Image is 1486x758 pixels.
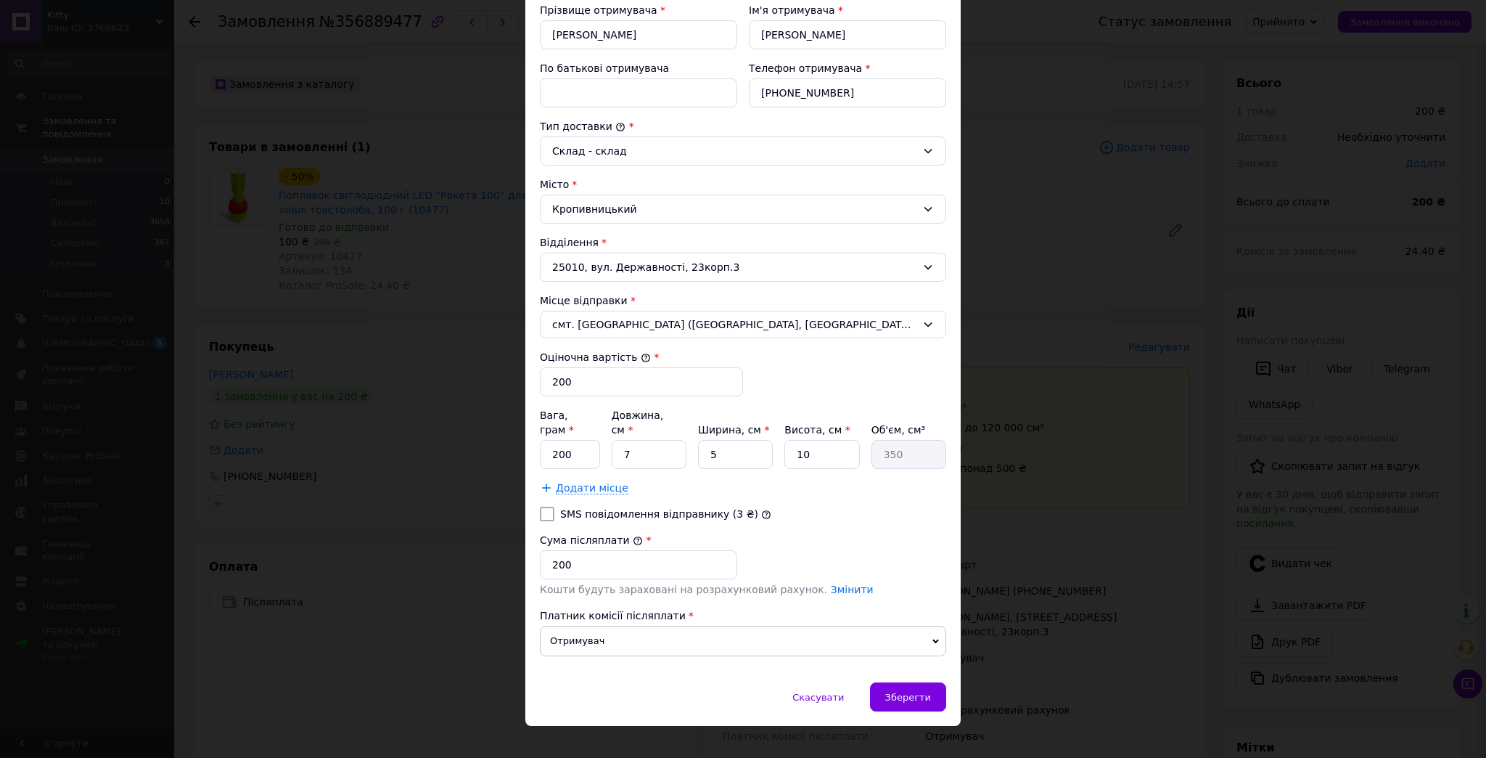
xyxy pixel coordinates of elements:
label: Ім'я отримувача [749,4,835,16]
label: Телефон отримувача [749,62,862,74]
div: Місто [540,177,946,192]
span: Скасувати [792,692,844,703]
span: Кошти будуть зараховані на розрахунковий рахунок. [540,584,874,595]
div: Склад - склад [552,143,916,159]
a: Змінити [831,584,874,595]
span: Зберегти [885,692,931,703]
div: Об'єм, см³ [871,423,946,437]
span: Отримувач [540,626,946,656]
div: 25010, вул. Державності, 23корп.3 [540,253,946,282]
label: Вага, грам [540,409,574,436]
label: По батькові отримувача [540,62,669,74]
div: Тип доставки [540,119,946,134]
input: +380 [749,78,946,107]
label: Прізвище отримувача [540,4,657,16]
div: Кропивницький [540,195,946,224]
span: смт. [GEOGRAPHIC_DATA] ([GEOGRAPHIC_DATA], [GEOGRAPHIC_DATA].); 62418, вул. [STREET_ADDRESS] [552,317,916,332]
div: Відділення [540,235,946,250]
label: Сума післяплати [540,534,643,546]
label: SMS повідомлення відправнику (3 ₴) [560,508,758,520]
label: Оціночна вартість [540,351,651,363]
span: Платник комісії післяплати [540,610,686,622]
label: Висота, см [784,424,850,436]
span: Додати місце [556,482,628,494]
label: Ширина, см [698,424,769,436]
div: Місце відправки [540,293,946,308]
label: Довжина, см [612,409,664,436]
